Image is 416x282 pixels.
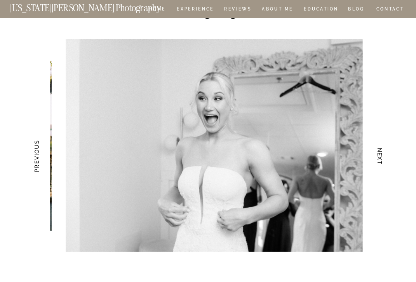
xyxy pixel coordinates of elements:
a: Experience [177,7,213,13]
a: HOME [147,7,167,13]
a: EDUCATION [303,7,339,13]
h3: NEXT [376,134,384,178]
a: ABOUT ME [262,7,293,13]
a: BLOG [348,7,365,13]
a: REVIEWS [224,7,250,13]
a: CONTACT [376,5,404,13]
h3: PREVIOUS [33,134,40,178]
a: [US_STATE][PERSON_NAME] Photography [10,4,184,9]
